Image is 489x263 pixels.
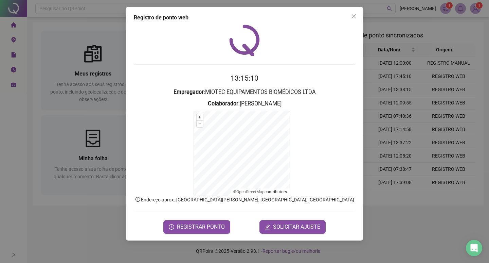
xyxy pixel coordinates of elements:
[236,190,265,194] a: OpenStreetMap
[208,100,238,107] strong: Colaborador
[134,99,355,108] h3: : [PERSON_NAME]
[259,220,326,234] button: editSOLICITAR AJUSTE
[466,240,482,256] div: Open Intercom Messenger
[174,89,204,95] strong: Empregador
[229,24,260,56] img: QRPoint
[169,224,174,230] span: clock-circle
[134,14,355,22] div: Registro de ponto web
[231,74,258,82] time: 13:15:10
[163,220,230,234] button: REGISTRAR PONTO
[348,11,359,22] button: Close
[134,196,355,203] p: Endereço aprox. : [GEOGRAPHIC_DATA][PERSON_NAME], [GEOGRAPHIC_DATA], [GEOGRAPHIC_DATA]
[273,223,320,231] span: SOLICITAR AJUSTE
[134,88,355,97] h3: : MIOTEC EQUIPAMENTOS BIOMÉDICOS LTDA
[351,14,357,19] span: close
[233,190,288,194] li: © contributors.
[135,196,141,202] span: info-circle
[265,224,270,230] span: edit
[177,223,225,231] span: REGISTRAR PONTO
[197,114,203,120] button: +
[197,121,203,127] button: –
